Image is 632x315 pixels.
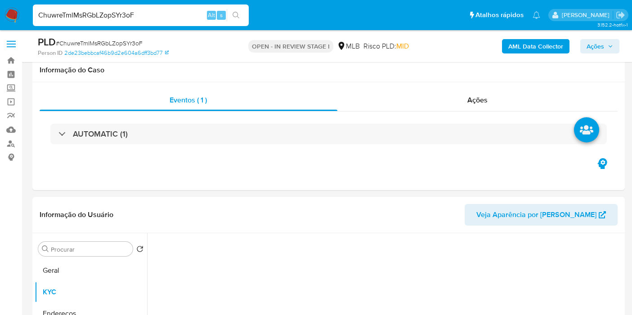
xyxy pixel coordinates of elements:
[40,66,618,75] h1: Informação do Caso
[467,95,488,105] span: Ações
[170,95,207,105] span: Eventos ( 1 )
[38,49,63,57] b: Person ID
[64,49,169,57] a: 2de23bebbcaf46b9d2e604a6dff3bd77
[476,204,596,226] span: Veja Aparência por [PERSON_NAME]
[42,245,49,253] button: Procurar
[475,10,524,20] span: Atalhos rápidos
[502,39,569,53] button: AML Data Collector
[562,11,613,19] p: vitoria.caldeira@mercadolivre.com
[35,281,147,303] button: KYC
[33,9,249,21] input: Pesquise usuários ou casos...
[73,129,128,139] h3: AUTOMATIC (1)
[136,245,143,255] button: Retornar ao pedido padrão
[248,40,333,53] p: OPEN - IN REVIEW STAGE I
[56,39,143,48] span: # ChuwreTmlMsRGbLZopSYr3oF
[616,10,625,20] a: Sair
[227,9,245,22] button: search-icon
[35,260,147,281] button: Geral
[396,41,409,51] span: MID
[580,39,619,53] button: Ações
[508,39,563,53] b: AML Data Collector
[51,245,129,253] input: Procurar
[40,210,113,219] h1: Informação do Usuário
[587,39,604,53] span: Ações
[363,41,409,51] span: Risco PLD:
[38,35,56,49] b: PLD
[50,124,607,144] div: AUTOMATIC (1)
[337,41,360,51] div: MLB
[465,204,618,226] button: Veja Aparência por [PERSON_NAME]
[533,11,540,19] a: Notificações
[208,11,215,19] span: Alt
[220,11,223,19] span: s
